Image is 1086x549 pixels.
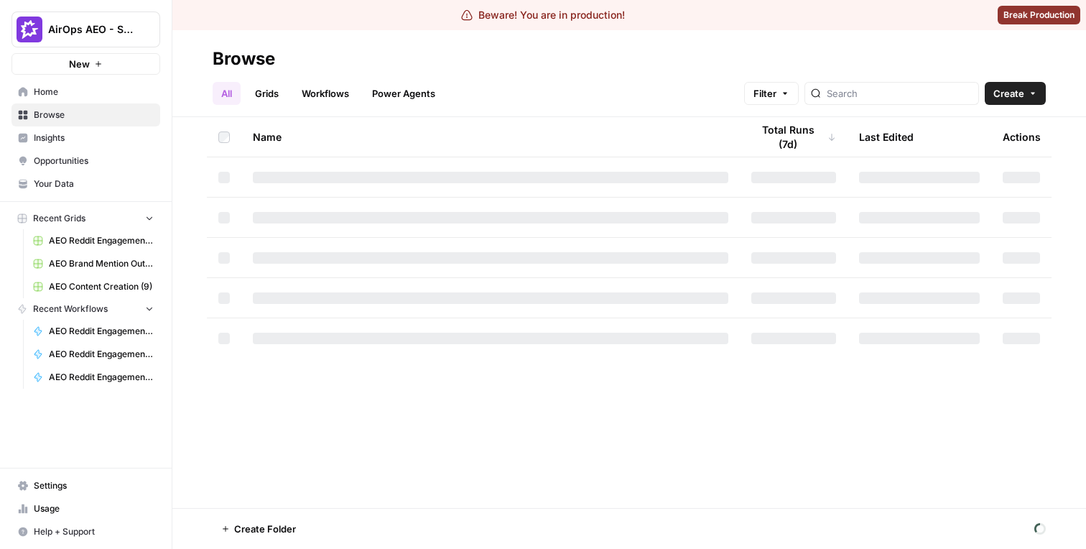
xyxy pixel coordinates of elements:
[34,154,154,167] span: Opportunities
[293,82,358,105] a: Workflows
[34,177,154,190] span: Your Data
[69,57,90,71] span: New
[34,86,154,98] span: Home
[213,82,241,105] a: All
[27,229,160,252] a: AEO Reddit Engagement (4)
[11,474,160,497] a: Settings
[11,298,160,320] button: Recent Workflows
[1003,117,1041,157] div: Actions
[48,22,135,37] span: AirOps AEO - Single Brand (Gong)
[11,497,160,520] a: Usage
[859,117,914,157] div: Last Edited
[751,117,836,157] div: Total Runs (7d)
[34,525,154,538] span: Help + Support
[461,8,625,22] div: Beware! You are in production!
[253,117,728,157] div: Name
[1003,9,1075,22] span: Break Production
[11,126,160,149] a: Insights
[49,371,154,384] span: AEO Reddit Engagement - Fork
[993,86,1024,101] span: Create
[27,275,160,298] a: AEO Content Creation (9)
[363,82,444,105] a: Power Agents
[49,348,154,361] span: AEO Reddit Engagement - Fork
[11,208,160,229] button: Recent Grids
[17,17,42,42] img: AirOps AEO - Single Brand (Gong) Logo
[49,280,154,293] span: AEO Content Creation (9)
[11,11,160,47] button: Workspace: AirOps AEO - Single Brand (Gong)
[27,366,160,389] a: AEO Reddit Engagement - Fork
[34,479,154,492] span: Settings
[11,103,160,126] a: Browse
[213,47,275,70] div: Browse
[246,82,287,105] a: Grids
[11,80,160,103] a: Home
[827,86,973,101] input: Search
[34,109,154,121] span: Browse
[11,53,160,75] button: New
[27,252,160,275] a: AEO Brand Mention Outreach (1)
[49,257,154,270] span: AEO Brand Mention Outreach (1)
[49,234,154,247] span: AEO Reddit Engagement (4)
[753,86,776,101] span: Filter
[34,502,154,515] span: Usage
[998,6,1080,24] button: Break Production
[985,82,1046,105] button: Create
[11,520,160,543] button: Help + Support
[11,149,160,172] a: Opportunities
[49,325,154,338] span: AEO Reddit Engagement - Fork
[11,172,160,195] a: Your Data
[27,343,160,366] a: AEO Reddit Engagement - Fork
[33,212,85,225] span: Recent Grids
[27,320,160,343] a: AEO Reddit Engagement - Fork
[234,522,296,536] span: Create Folder
[213,517,305,540] button: Create Folder
[744,82,799,105] button: Filter
[33,303,108,315] span: Recent Workflows
[34,132,154,144] span: Insights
